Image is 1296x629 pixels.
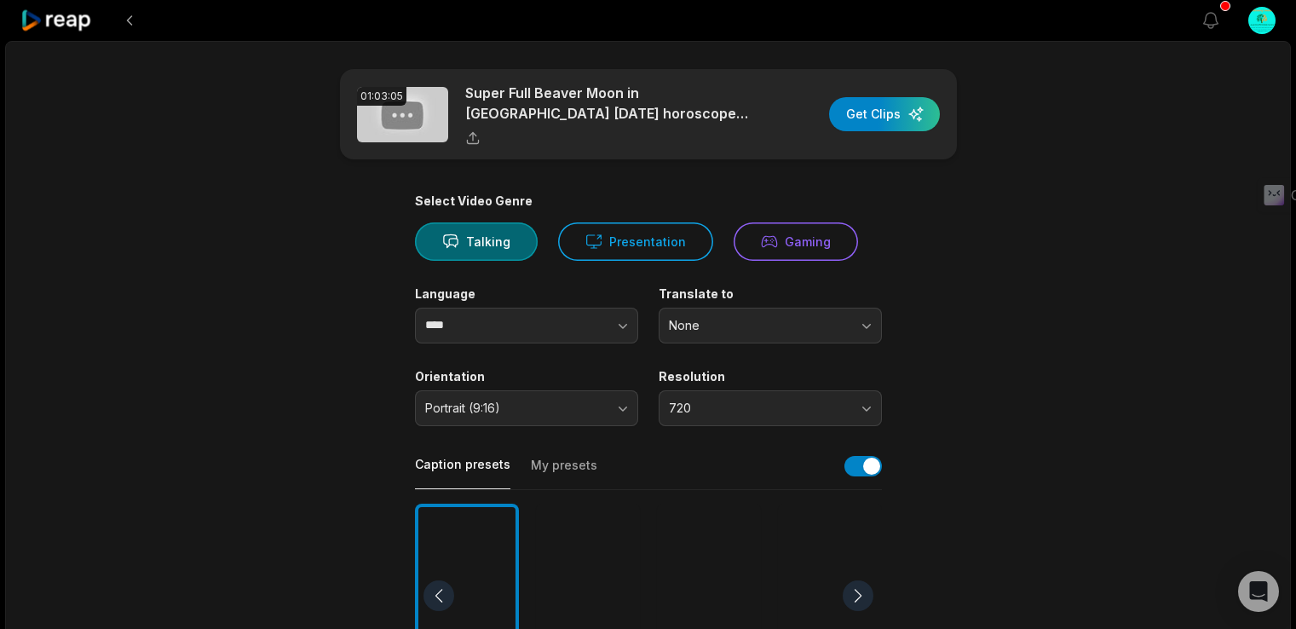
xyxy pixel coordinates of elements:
[415,369,638,384] label: Orientation
[531,457,597,489] button: My presets
[669,401,848,416] span: 720
[659,308,882,343] button: None
[1238,571,1279,612] div: Open Intercom Messenger
[415,193,882,209] div: Select Video Genre
[659,286,882,302] label: Translate to
[465,83,759,124] p: Super Full Beaver Moon in [GEOGRAPHIC_DATA] [DATE] horoscope prediction astrology forecast update...
[734,222,858,261] button: Gaming
[415,286,638,302] label: Language
[659,390,882,426] button: 720
[425,401,604,416] span: Portrait (9:16)
[415,222,538,261] button: Talking
[659,369,882,384] label: Resolution
[558,222,713,261] button: Presentation
[829,97,940,131] button: Get Clips
[415,390,638,426] button: Portrait (9:16)
[357,87,406,106] div: 01:03:05
[415,456,510,489] button: Caption presets
[669,318,848,333] span: None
